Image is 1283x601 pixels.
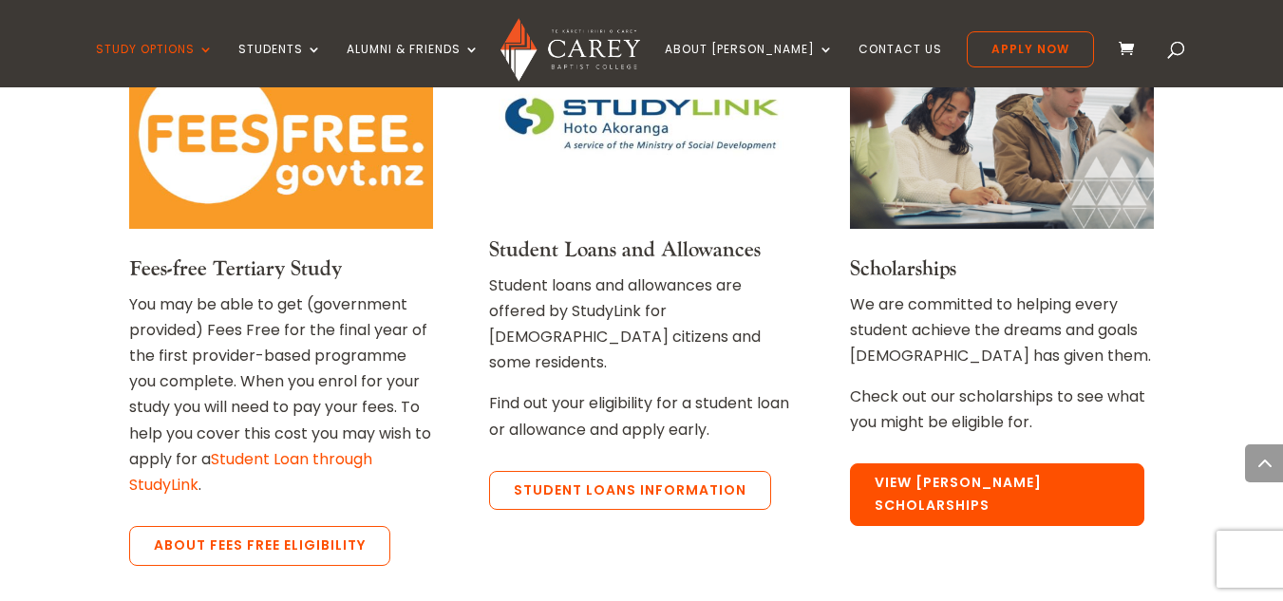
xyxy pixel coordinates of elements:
[850,255,956,282] a: Scholarships
[500,18,640,82] img: Carey Baptist College
[129,526,390,566] a: About Fees Free eligibility
[858,43,942,87] a: Contact Us
[489,38,793,209] img: Link to StudyLink site
[489,390,793,441] p: Find out your eligibility for a student loan or allowance and apply early.
[489,272,793,391] p: Student loans and allowances are offered by StudyLink for [DEMOGRAPHIC_DATA] citizens and some re...
[238,43,322,87] a: Students
[489,471,771,511] a: Student Loans Information
[850,463,1144,526] a: View [PERSON_NAME] Scholarships
[96,43,214,87] a: Study Options
[850,213,1154,235] a: Carey students in class
[967,31,1094,67] a: Apply Now
[129,38,433,228] img: Link to FeesFree page
[850,38,1154,228] img: Carey students in class
[665,43,834,87] a: About [PERSON_NAME]
[129,291,433,498] p: You may be able to get (government provided) Fees Free for the final year of the first provider-b...
[850,291,1154,385] p: We are committed to helping every student achieve the dreams and goals [DEMOGRAPHIC_DATA] has giv...
[489,194,793,216] a: Link to StudyLink site
[489,236,761,263] a: Student Loans and Allowances
[129,213,433,235] a: Link to FeesFree page
[129,448,372,496] a: Student Loan through StudyLink
[129,255,342,282] a: Fees-free Tertiary Study
[347,43,480,87] a: Alumni & Friends
[850,384,1154,435] p: Check out our scholarships to see what you might be eligible for.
